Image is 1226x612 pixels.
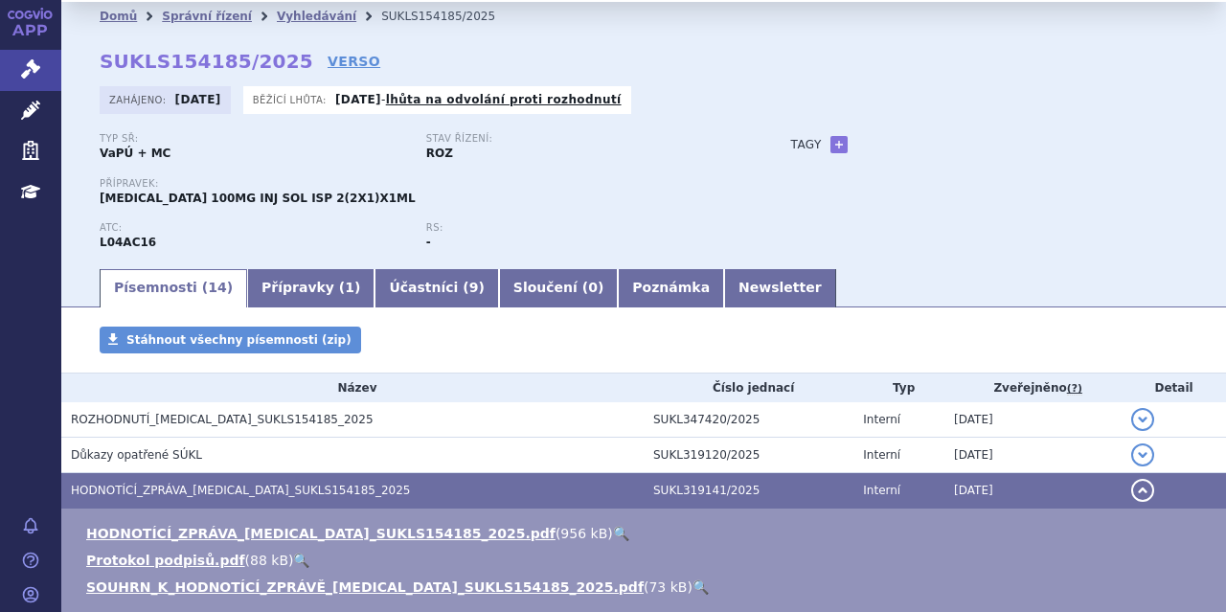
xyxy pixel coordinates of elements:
span: Důkazy opatřené SÚKL [71,448,202,462]
li: ( ) [86,524,1207,543]
p: Stav řízení: [426,133,734,145]
td: SUKL347420/2025 [644,402,853,438]
a: Poznámka [618,269,724,307]
p: RS: [426,222,734,234]
p: Typ SŘ: [100,133,407,145]
strong: GUSELKUMAB [100,236,156,249]
strong: - [426,236,431,249]
li: ( ) [86,578,1207,597]
td: SUKL319120/2025 [644,438,853,473]
span: 0 [588,280,598,295]
span: 9 [469,280,479,295]
a: Newsletter [724,269,836,307]
span: HODNOTÍCÍ_ZPRÁVA_TREMFYA_SUKLS154185_2025 [71,484,411,497]
a: Přípravky (1) [247,269,375,307]
strong: SUKLS154185/2025 [100,50,313,73]
td: [DATE] [944,402,1122,438]
p: Přípravek: [100,178,753,190]
span: Interní [863,484,900,497]
span: 14 [208,280,226,295]
span: 88 kB [250,553,288,568]
p: ATC: [100,222,407,234]
th: Detail [1122,374,1226,402]
span: ROZHODNUTÍ_TREMFYA_SUKLS154185_2025 [71,413,374,426]
span: [MEDICAL_DATA] 100MG INJ SOL ISP 2(2X1)X1ML [100,192,416,205]
li: SUKLS154185/2025 [381,2,520,31]
a: Vyhledávání [277,10,356,23]
td: [DATE] [944,438,1122,473]
a: Účastníci (9) [375,269,498,307]
span: 956 kB [560,526,607,541]
th: Číslo jednací [644,374,853,402]
a: SOUHRN_K_HODNOTÍCÍ_ZPRÁVĚ_[MEDICAL_DATA]_SUKLS154185_2025.pdf [86,579,644,595]
button: detail [1131,479,1154,502]
button: detail [1131,443,1154,466]
span: Stáhnout všechny písemnosti (zip) [126,333,352,347]
th: Zveřejněno [944,374,1122,402]
a: Protokol podpisů.pdf [86,553,245,568]
strong: [DATE] [335,93,381,106]
a: Písemnosti (14) [100,269,247,307]
td: SUKL319141/2025 [644,473,853,509]
p: - [335,92,622,107]
th: Typ [853,374,944,402]
a: + [830,136,848,153]
a: VERSO [328,52,380,71]
a: Sloučení (0) [499,269,618,307]
h3: Tagy [791,133,822,156]
strong: [DATE] [175,93,221,106]
a: HODNOTÍCÍ_ZPRÁVA_[MEDICAL_DATA]_SUKLS154185_2025.pdf [86,526,556,541]
strong: ROZ [426,147,453,160]
a: 🔍 [692,579,709,595]
li: ( ) [86,551,1207,570]
td: [DATE] [944,473,1122,509]
span: 1 [345,280,354,295]
span: 73 kB [648,579,687,595]
a: 🔍 [293,553,309,568]
span: Zahájeno: [109,92,170,107]
a: Správní řízení [162,10,252,23]
th: Název [61,374,644,402]
a: Domů [100,10,137,23]
abbr: (?) [1067,382,1082,396]
span: Běžící lhůta: [253,92,330,107]
strong: VaPÚ + MC [100,147,170,160]
button: detail [1131,408,1154,431]
span: Interní [863,448,900,462]
a: lhůta na odvolání proti rozhodnutí [386,93,622,106]
a: Stáhnout všechny písemnosti (zip) [100,327,361,353]
a: 🔍 [613,526,629,541]
span: Interní [863,413,900,426]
